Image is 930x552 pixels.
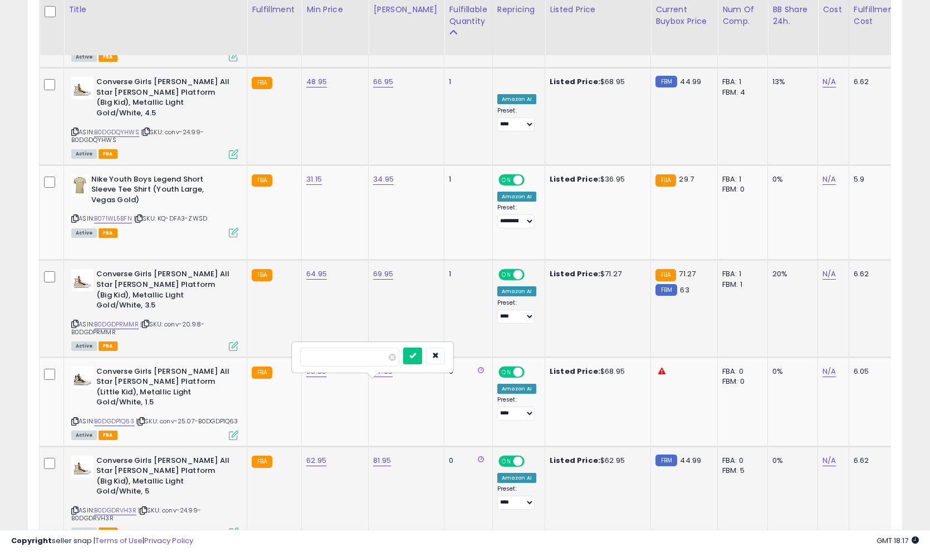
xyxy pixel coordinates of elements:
small: FBA [252,269,272,281]
div: Preset: [497,485,536,510]
span: ON [500,367,513,377]
b: Listed Price: [550,268,600,279]
div: 6.62 [854,456,893,466]
div: Fulfillment Cost [854,4,897,27]
span: All listings currently available for purchase on Amazon [71,52,97,62]
span: FBA [99,341,118,351]
div: FBA: 1 [722,77,759,87]
span: 44.99 [680,76,701,87]
div: seller snap | | [11,536,193,546]
div: 1 [449,174,483,184]
span: FBA [99,149,118,159]
span: OFF [522,175,540,184]
a: 66.95 [373,76,393,87]
div: 0% [772,367,809,377]
div: BB Share 24h. [772,4,813,27]
div: Current Buybox Price [655,4,713,27]
div: FBM: 1 [722,280,759,290]
div: Amazon AI [497,94,536,104]
a: N/A [823,174,836,185]
div: $68.95 [550,77,642,87]
small: FBA [252,367,272,379]
b: Converse Girls [PERSON_NAME] All Star [PERSON_NAME] Platform (Little Kid), Metallic Light Gold/Wh... [96,367,232,411]
div: [PERSON_NAME] [373,4,439,16]
div: Amazon AI [497,192,536,202]
div: Preset: [497,107,536,132]
small: FBM [655,76,677,87]
b: Listed Price: [550,76,600,87]
div: ASIN: [71,269,238,349]
div: FBA: 0 [722,367,759,377]
span: 44.99 [680,455,701,466]
div: Preset: [497,299,536,324]
small: FBA [252,77,272,89]
div: 0 [449,456,483,466]
div: 20% [772,269,809,279]
b: Listed Price: [550,366,600,377]
div: 6.62 [854,269,893,279]
img: 31TMZmt76CL._SL40_.jpg [71,77,94,99]
div: Cost [823,4,844,16]
a: 34.95 [373,174,394,185]
div: 0% [772,174,809,184]
a: B071WL5BFN [94,214,132,223]
span: 29.7 [679,174,694,184]
div: 0 [449,367,483,377]
div: Amazon AI [497,384,536,394]
div: 6.62 [854,77,893,87]
span: All listings currently available for purchase on Amazon [71,431,97,440]
b: Listed Price: [550,455,600,466]
span: | SKU: conv-24.99-B0DGDRVH3R [71,506,201,522]
a: Privacy Policy [144,535,193,546]
small: FBA [252,456,272,468]
span: All listings currently available for purchase on Amazon [71,149,97,159]
div: Preset: [497,396,536,421]
a: 62.95 [306,455,326,466]
div: ASIN: [71,367,238,439]
small: FBA [655,174,676,187]
b: Converse Girls [PERSON_NAME] All Star [PERSON_NAME] Platform (Big Kid), Metallic Light Gold/White, 5 [96,456,232,500]
span: 63 [680,285,689,295]
span: 71.27 [679,268,696,279]
div: Listed Price [550,4,646,16]
div: 13% [772,77,809,87]
div: FBA: 0 [722,456,759,466]
div: 1 [449,77,483,87]
a: 48.95 [306,76,327,87]
small: FBM [655,284,677,296]
span: All listings currently available for purchase on Amazon [71,341,97,351]
b: Converse Girls [PERSON_NAME] All Star [PERSON_NAME] Platform (Big Kid), Metallic Light Gold/White... [96,77,232,121]
a: 69.95 [373,268,393,280]
div: $62.95 [550,456,642,466]
div: FBM: 5 [722,466,759,476]
a: 64.95 [306,268,327,280]
a: 81.95 [373,455,391,466]
span: OFF [522,270,540,280]
div: ASIN: [71,77,238,157]
b: Listed Price: [550,174,600,184]
a: N/A [823,366,836,377]
span: ON [500,175,513,184]
div: Preset: [497,204,536,229]
img: 31TMZmt76CL._SL40_.jpg [71,456,94,478]
div: $36.95 [550,174,642,184]
div: FBM: 0 [722,184,759,194]
span: ON [500,270,513,280]
span: | SKU: conv-24.99-B0DGDQYHWS [71,128,204,144]
a: N/A [823,76,836,87]
div: Title [68,4,242,16]
img: 31pD0Id6NyL._SL40_.jpg [71,367,94,389]
div: FBM: 4 [722,87,759,97]
div: $68.95 [550,367,642,377]
div: Fulfillment [252,4,297,16]
b: Converse Girls [PERSON_NAME] All Star [PERSON_NAME] Platform (Big Kid), Metallic Light Gold/White... [96,269,232,313]
a: B0DGDPRMMR [94,320,139,329]
div: 6.05 [854,367,893,377]
div: Repricing [497,4,540,16]
span: | SKU: conv-20.98-B0DGDPRMMR [71,320,204,336]
span: FBA [99,228,118,238]
div: FBM: 0 [722,377,759,387]
small: FBM [655,455,677,466]
strong: Copyright [11,535,52,546]
div: Amazon AI [497,286,536,296]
